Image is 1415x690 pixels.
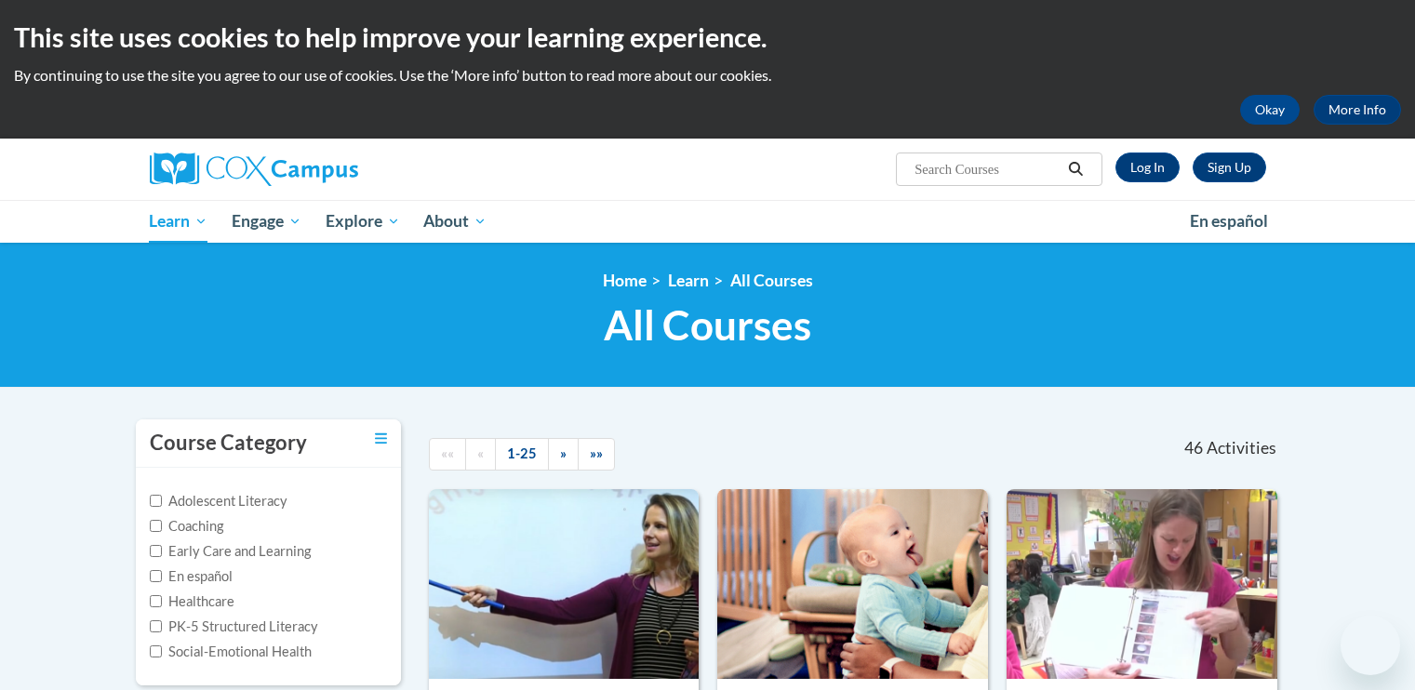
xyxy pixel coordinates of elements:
button: Search [1061,158,1089,180]
a: Previous [465,438,496,471]
input: Checkbox for Options [150,645,162,657]
h2: This site uses cookies to help improve your learning experience. [14,19,1401,56]
input: Checkbox for Options [150,495,162,507]
a: Explore [314,200,412,243]
p: By continuing to use the site you agree to our use of cookies. Use the ‘More info’ button to read... [14,65,1401,86]
a: Register [1193,153,1266,182]
input: Search Courses [913,158,1061,180]
a: Cox Campus [150,153,503,186]
img: Cox Campus [150,153,358,186]
a: Begining [429,438,466,471]
span: All Courses [604,300,811,350]
span: Engage [232,210,301,232]
span: Explore [326,210,400,232]
span: » [560,445,567,461]
iframe: Button to launch messaging window [1341,616,1400,675]
span: «« [441,445,454,461]
iframe: Close message [1210,571,1248,608]
a: Home [603,271,647,290]
img: Course Logo [429,489,700,679]
span: Activities [1207,438,1276,458]
img: Course Logo [1007,489,1277,679]
input: Checkbox for Options [150,520,162,532]
a: Next [548,438,579,471]
h3: Course Category [150,429,307,458]
label: Social-Emotional Health [150,642,312,662]
img: Course Logo [717,489,988,679]
a: 1-25 [495,438,549,471]
input: Checkbox for Options [150,545,162,557]
a: End [578,438,615,471]
div: Main menu [122,200,1294,243]
span: 46 [1184,438,1203,458]
label: En español [150,566,233,587]
a: Toggle collapse [375,429,387,449]
label: PK-5 Structured Literacy [150,617,318,637]
label: Coaching [150,516,223,537]
span: « [477,445,484,461]
a: More Info [1314,95,1401,125]
input: Checkbox for Options [150,620,162,632]
a: En español [1178,202,1280,241]
a: About [411,200,499,243]
input: Checkbox for Options [150,570,162,582]
label: Early Care and Learning [150,541,311,562]
a: All Courses [730,271,813,290]
label: Adolescent Literacy [150,491,287,511]
button: Okay [1240,95,1300,125]
span: En español [1190,211,1268,231]
span: About [423,210,487,232]
input: Checkbox for Options [150,595,162,607]
span: »» [590,445,603,461]
span: Learn [149,210,207,232]
label: Healthcare [150,591,234,612]
a: Engage [220,200,314,243]
a: Learn [668,271,709,290]
a: Learn [138,200,220,243]
a: Log In [1115,153,1180,182]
